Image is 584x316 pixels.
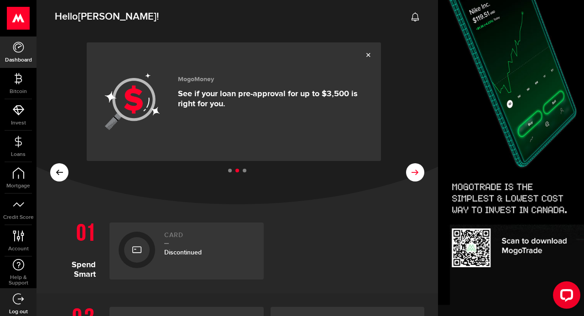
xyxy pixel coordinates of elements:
span: [PERSON_NAME] [78,10,156,23]
a: CardDiscontinued [109,223,264,280]
p: See if your loan pre-approval for up to $3,500 is right for you. [178,89,367,109]
h2: Card [164,232,255,244]
span: Hello ! [55,7,159,26]
span: Discontinued [164,249,202,256]
h3: MogoMoney [178,76,367,83]
img: preapproval_3x.png [100,70,164,134]
h1: Spend Smart [50,218,103,280]
iframe: LiveChat chat widget [546,278,584,316]
a: MogoMoney See if your loan pre-approval for up to $3,500 is right for you. [87,42,381,161]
